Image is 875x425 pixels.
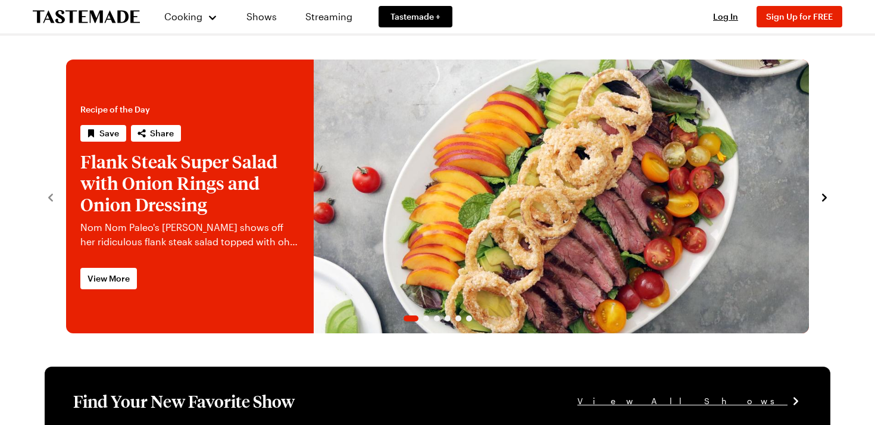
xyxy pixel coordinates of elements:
button: Cooking [164,2,218,31]
span: View All Shows [577,395,787,408]
a: Tastemade + [379,6,452,27]
button: navigate to next item [818,189,830,204]
span: Log In [713,11,738,21]
span: Cooking [164,11,202,22]
button: Sign Up for FREE [757,6,842,27]
button: Share [131,125,181,142]
h1: Find Your New Favorite Show [73,390,295,412]
span: Go to slide 1 [404,315,418,321]
div: 1 / 6 [66,60,809,333]
span: Go to slide 6 [466,315,472,321]
button: Log In [702,11,749,23]
span: Tastemade + [390,11,440,23]
button: Save recipe [80,125,126,142]
span: Save [99,127,119,139]
span: Go to slide 2 [423,315,429,321]
span: Share [150,127,174,139]
a: View All Shows [577,395,802,408]
a: To Tastemade Home Page [33,10,140,24]
a: View More [80,268,137,289]
span: Go to slide 3 [434,315,440,321]
span: Sign Up for FREE [766,11,833,21]
span: Go to slide 4 [445,315,451,321]
span: View More [87,273,130,285]
span: Go to slide 5 [455,315,461,321]
button: navigate to previous item [45,189,57,204]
